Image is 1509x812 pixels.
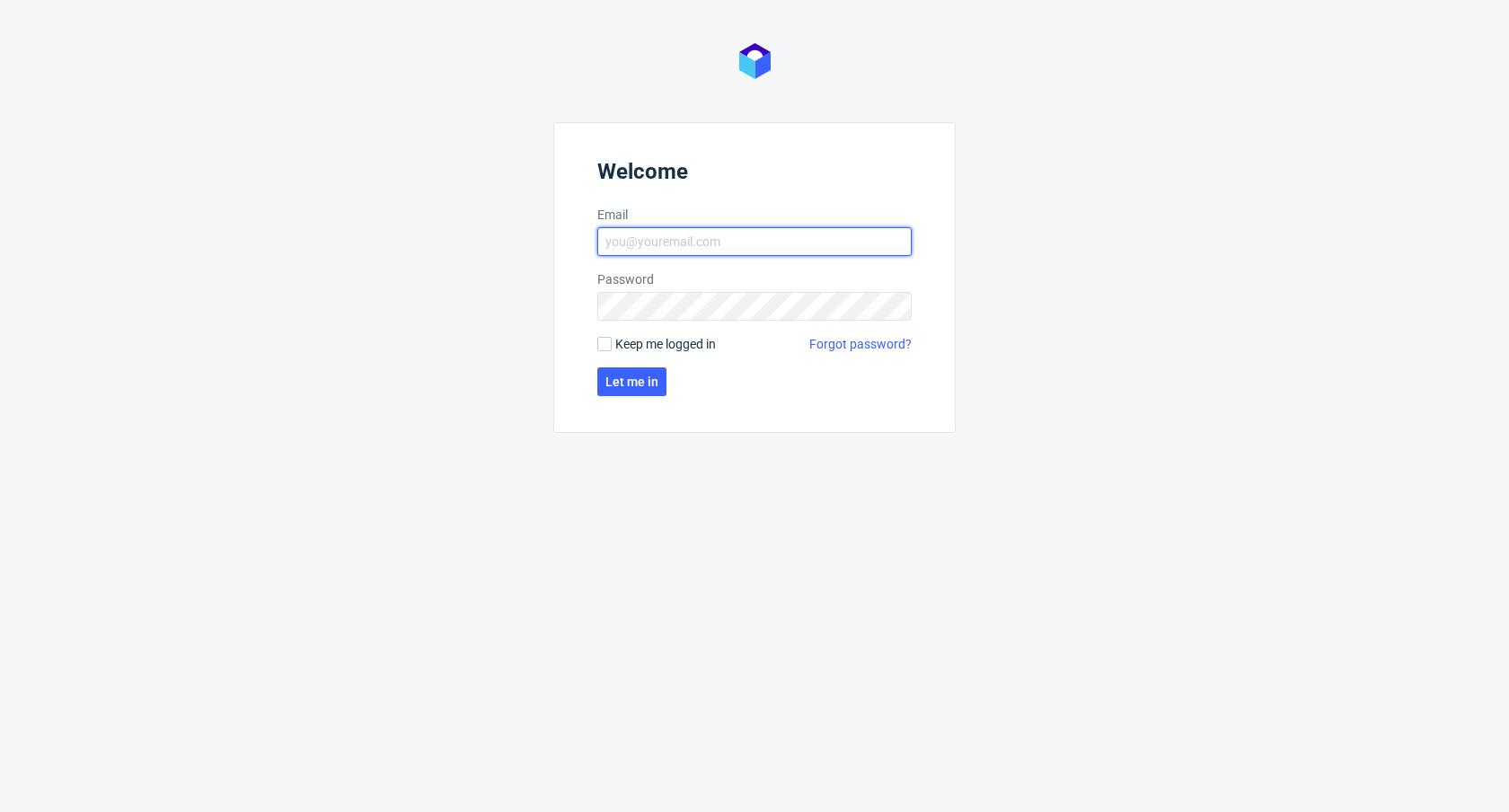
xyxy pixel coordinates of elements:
[597,367,666,396] button: Let me in
[809,335,912,353] a: Forgot password?
[597,159,912,191] header: Welcome
[597,270,912,288] label: Password
[597,227,912,256] input: you@youremail.com
[605,375,658,388] span: Let me in
[615,335,716,353] span: Keep me logged in
[597,206,912,224] label: Email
